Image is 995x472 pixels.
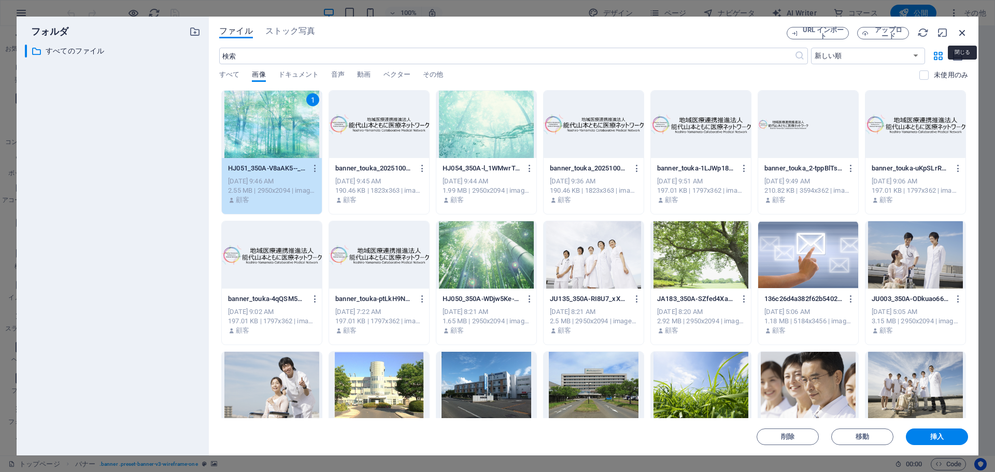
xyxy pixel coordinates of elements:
[357,68,371,83] span: 動画
[550,317,637,326] div: 2.5 MB | 2950x2094 | image/jpeg
[764,177,852,186] div: [DATE] 9:49 AM
[657,186,745,195] div: 197.01 KB | 1797x362 | image/png
[764,186,852,195] div: 210.82 KB | 3594x362 | image/png
[306,93,319,106] div: 1
[252,68,265,83] span: 画像
[558,195,571,205] p: 顧客
[278,68,319,83] span: ドキュメント
[550,307,637,317] div: [DATE] 8:21 AM
[917,27,929,38] i: リロード
[228,294,306,304] p: banner_touka-4qQSM5DTb3fK6IBeqmnGaA.png
[772,195,786,205] p: 顧客
[228,307,316,317] div: [DATE] 9:02 AM
[25,25,69,38] p: フォルダ
[443,317,530,326] div: 1.65 MB | 2950x2094 | image/jpeg
[772,326,786,335] p: 顧客
[872,164,949,173] p: banner_touka-uKpSLrRADEXgafS-LO_JdQ.png
[46,45,181,57] p: すべてのファイル
[228,164,306,173] p: HJ051_350A-V8aAK5--_7Q90KQtqvwa1Q.jpg
[236,195,249,205] p: 顧客
[443,177,530,186] div: [DATE] 9:44 AM
[450,326,464,335] p: 顧客
[443,186,530,195] div: 1.99 MB | 2950x2094 | image/jpeg
[335,317,423,326] div: 197.01 KB | 1797x362 | image/png
[335,186,423,195] div: 190.46 KB | 1823x363 | image/png
[219,25,252,37] span: ファイル
[443,164,520,173] p: HJ054_350A-l_1WMwrTcr-GM_FQcP7w2Q.jpg
[764,317,852,326] div: 1.18 MB | 5184x3456 | image/jpeg
[787,27,849,39] button: URL インポート
[443,294,520,304] p: HJ050_350A-WDjw5Ke-J5NsXZ4tekEZ-g.jpg
[657,294,735,304] p: JA183_350A-SZfed4Xacb2_88yGiKGOzg.jpg
[873,27,904,39] span: アップロード
[856,434,869,440] span: 移動
[228,317,316,326] div: 197.01 KB | 1797x362 | image/png
[25,45,27,58] div: ​
[343,195,357,205] p: 顧客
[764,307,852,317] div: [DATE] 5:06 AM
[764,294,842,304] p: 136c26d4a382f62b540279b3a4c8318a_l-Cf9IKjU57C91fo1BUU7i6w.jpg
[879,326,893,335] p: 顧客
[781,434,794,440] span: 削除
[189,26,201,37] i: 新規フォルダを作成
[335,177,423,186] div: [DATE] 9:45 AM
[872,177,959,186] div: [DATE] 9:06 AM
[657,307,745,317] div: [DATE] 8:20 AM
[343,326,357,335] p: 顧客
[219,48,794,64] input: 検索
[657,164,735,173] p: banner_touka-1LJWp18qmTjTRXKN9pNr9g.png
[236,326,249,335] p: 顧客
[665,326,678,335] p: 顧客
[937,27,948,38] i: 最小化
[550,177,637,186] div: [DATE] 9:36 AM
[934,70,968,80] p: ウェブサイトで使用されていないファイルのみが表示されます。このセッション中に追加されたファイルも表示できます。更新するには、保存してリロードしてください。
[550,186,637,195] div: 190.46 KB | 1823x363 | image/png
[335,294,413,304] p: banner_touka-ptLkH9NUNeHtTSnZBmC1Rw.png
[265,25,316,37] span: ストック写真
[802,27,844,39] span: URL インポート
[657,317,745,326] div: 2.92 MB | 2950x2094 | image/jpeg
[757,428,819,445] button: 削除
[558,326,571,335] p: 顧客
[228,177,316,186] div: [DATE] 9:46 AM
[550,294,628,304] p: JU135_350A-RI8U7_xXQZKQ0EkclARioQ.jpg
[831,428,893,445] button: 移動
[450,195,464,205] p: 顧客
[550,164,628,173] p: banner_touka_20251003-s6bdiwjgkFo40uUNnulIhg.png
[764,164,842,173] p: banner_touka_2-tppBlTsGF5gLf26U_55OPg.png
[665,195,678,205] p: 顧客
[857,27,909,39] button: アップロード
[331,68,345,83] span: 音声
[872,317,959,326] div: 3.15 MB | 2950x2094 | image/jpeg
[228,186,316,195] div: 2.55 MB | 2950x2094 | image/jpeg
[423,68,443,83] span: その他
[872,307,959,317] div: [DATE] 5:05 AM
[443,307,530,317] div: [DATE] 8:21 AM
[657,177,745,186] div: [DATE] 9:51 AM
[335,307,423,317] div: [DATE] 7:22 AM
[383,68,410,83] span: ベクター
[930,434,944,440] span: 挿入
[872,186,959,195] div: 197.01 KB | 1797x362 | image/png
[219,68,239,83] span: すべて
[879,195,893,205] p: 顧客
[906,428,968,445] button: 挿入
[335,164,413,173] p: banner_touka_20251003-efMs1dEcCup09rZ-12nFyQ.png
[872,294,949,304] p: JU003_350A-ODkuao669cDeeEGy1awsgg.jpg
